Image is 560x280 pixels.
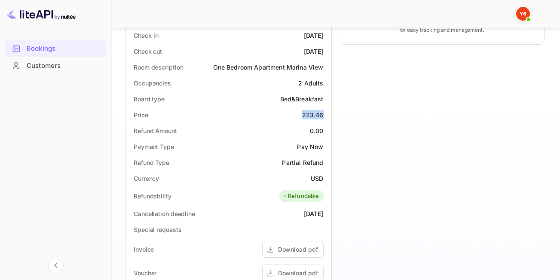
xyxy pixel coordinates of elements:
div: Currency [134,174,159,183]
div: Customers [27,61,102,71]
div: Special requests [134,225,181,234]
div: Bookings [5,40,106,57]
div: Refund Type [134,158,169,167]
div: 223.46 [302,110,324,119]
div: Download pdf [278,268,318,277]
button: Collapse navigation [48,258,64,273]
div: Refundable [282,192,319,201]
div: One Bedroom Apartment Marina View [213,63,324,72]
div: Price [134,110,148,119]
a: Customers [5,58,106,73]
div: Invoice [134,245,154,254]
div: [DATE] [304,209,324,218]
div: 2 Adults [298,79,323,88]
div: 0.00 [310,126,324,135]
div: Payment Type [134,142,174,151]
div: Bookings [27,44,102,54]
div: Partial Refund [282,158,323,167]
div: Check out [134,47,162,56]
div: Refund Amount [134,126,177,135]
div: Cancellation deadline [134,209,195,218]
a: Bookings [5,40,106,56]
div: Check-in [134,31,159,40]
img: LiteAPI logo [7,7,76,21]
div: Pay Now [297,142,323,151]
div: Board type [134,94,165,103]
div: USD [311,174,323,183]
div: Room description [134,63,183,72]
div: Voucher [134,268,156,277]
img: Yandex Support [516,7,530,21]
div: [DATE] [304,31,324,40]
div: Bed&Breakfast [280,94,324,103]
div: Refundability [134,192,171,201]
div: Download pdf [278,245,318,254]
div: [DATE] [304,47,324,56]
div: Occupancies [134,79,171,88]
